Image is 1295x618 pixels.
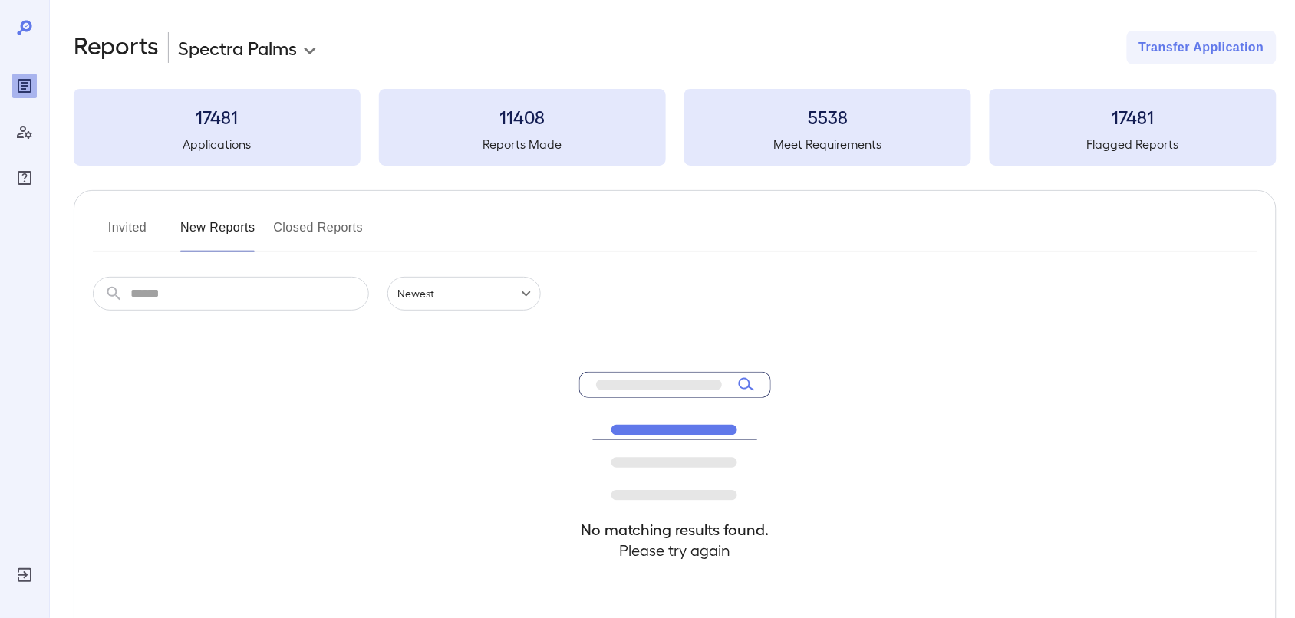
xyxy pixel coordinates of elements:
button: Closed Reports [274,215,364,252]
h5: Reports Made [379,135,666,153]
button: Transfer Application [1127,31,1277,64]
div: Manage Users [12,120,37,144]
button: Invited [93,215,162,252]
div: Newest [387,277,541,311]
div: FAQ [12,166,37,190]
h5: Applications [74,135,361,153]
h3: 17481 [74,104,361,129]
div: Reports [12,74,37,98]
h3: 5538 [684,104,971,129]
h2: Reports [74,31,159,64]
h4: Please try again [579,540,771,560]
h4: No matching results found. [579,519,771,540]
h5: Flagged Reports [990,135,1277,153]
h3: 17481 [990,104,1277,129]
div: Log Out [12,563,37,587]
p: Spectra Palms [178,35,297,60]
button: New Reports [180,215,255,252]
h3: 11408 [379,104,666,129]
h5: Meet Requirements [684,135,971,153]
summary: 17481Applications11408Reports Made5538Meet Requirements17481Flagged Reports [74,89,1277,166]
